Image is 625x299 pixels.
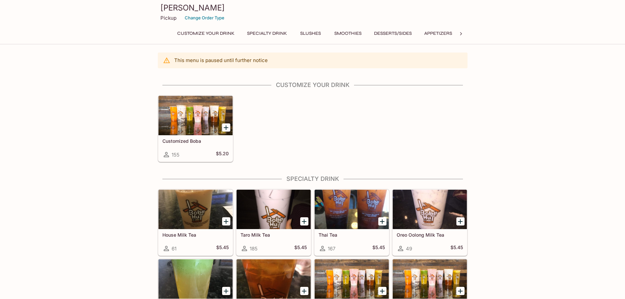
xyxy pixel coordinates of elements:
[222,217,230,225] button: Add House Milk Tea
[174,29,238,38] button: Customize Your Drink
[393,259,467,299] div: Dark Roast Oolong Teapresso
[370,29,415,38] button: Desserts/Sides
[243,29,291,38] button: Specialty Drink
[250,246,258,252] span: 185
[172,246,177,252] span: 61
[378,287,386,295] button: Add Jasmine Teapresso
[160,3,465,13] h3: [PERSON_NAME]
[162,138,229,144] h5: Customized Boba
[158,175,468,182] h4: Specialty Drink
[421,29,456,38] button: Appetizers
[450,245,463,252] h5: $5.45
[331,29,365,38] button: Smoothies
[182,13,227,23] button: Change Order Type
[372,245,385,252] h5: $5.45
[296,29,325,38] button: Slushes
[393,190,467,229] div: Oreo Oolong Milk Tea
[158,81,468,89] h4: Customize Your Drink
[174,57,268,63] p: This menu is paused until further notice
[392,189,467,256] a: Oreo Oolong Milk Tea49$5.45
[158,96,233,162] a: Customized Boba155$5.20
[406,246,412,252] span: 49
[160,15,177,21] p: Pickup
[237,190,311,229] div: Taro Milk Tea
[216,245,229,252] h5: $5.45
[158,189,233,256] a: House Milk Tea61$5.45
[158,190,233,229] div: House Milk Tea
[300,217,308,225] button: Add Taro Milk Tea
[222,123,230,132] button: Add Customized Boba
[315,259,389,299] div: Jasmine Teapresso
[456,217,465,225] button: Add Oreo Oolong Milk Tea
[319,232,385,238] h5: Thai Tea
[397,232,463,238] h5: Oreo Oolong Milk Tea
[315,190,389,229] div: Thai Tea
[236,189,311,256] a: Taro Milk Tea185$5.45
[158,96,233,135] div: Customized Boba
[314,189,389,256] a: Thai Tea167$5.45
[172,152,179,158] span: 155
[378,217,386,225] button: Add Thai Tea
[328,246,335,252] span: 167
[158,259,233,299] div: Green Lantern Tea
[294,245,307,252] h5: $5.45
[240,232,307,238] h5: Taro Milk Tea
[300,287,308,295] button: Add Lychee Black Teapresso
[456,287,465,295] button: Add Dark Roast Oolong Teapresso
[216,151,229,159] h5: $5.20
[162,232,229,238] h5: House Milk Tea
[237,259,311,299] div: Lychee Black Teapresso
[222,287,230,295] button: Add Green Lantern Tea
